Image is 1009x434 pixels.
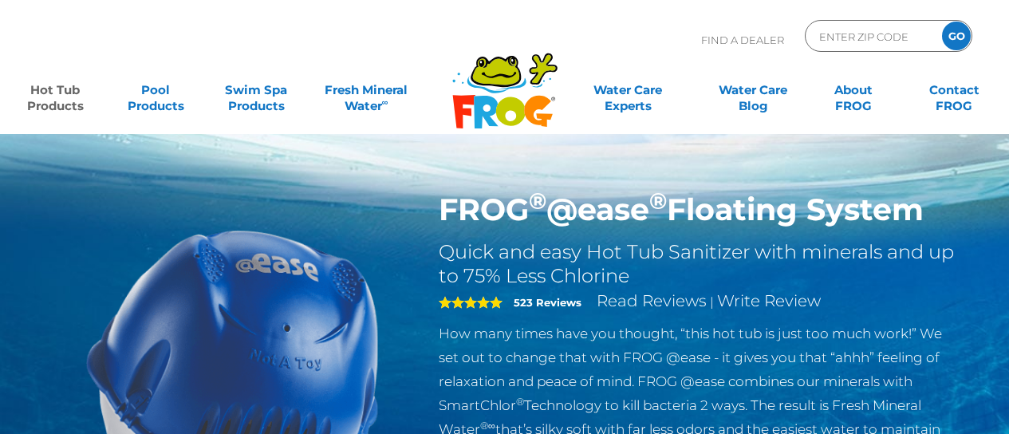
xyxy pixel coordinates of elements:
p: Find A Dealer [701,20,784,60]
span: | [710,294,714,310]
sup: ® [529,187,546,215]
span: 5 [439,296,503,309]
a: Water CareBlog [714,74,792,106]
a: ContactFROG [915,74,993,106]
img: Frog Products Logo [443,32,566,129]
strong: 523 Reviews [514,296,581,309]
sup: ® [516,396,524,408]
h2: Quick and easy Hot Tub Sanitizer with minerals and up to 75% Less Chlorine [439,240,960,288]
sup: ® [649,187,667,215]
a: Write Review [717,291,821,310]
a: Water CareExperts [565,74,692,106]
a: Read Reviews [597,291,707,310]
sup: ®∞ [480,420,495,432]
h1: FROG @ease Floating System [439,191,960,228]
sup: ∞ [382,97,388,108]
a: PoolProducts [116,74,195,106]
a: Fresh MineralWater∞ [317,74,416,106]
a: Swim SpaProducts [217,74,295,106]
a: Hot TubProducts [16,74,94,106]
input: GO [942,22,971,50]
a: AboutFROG [814,74,893,106]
